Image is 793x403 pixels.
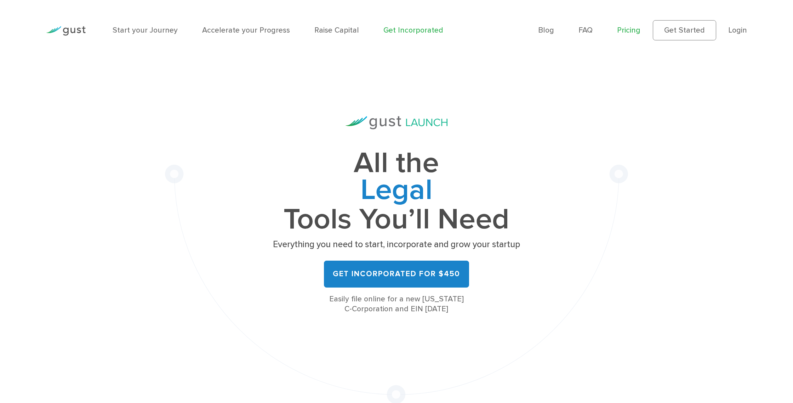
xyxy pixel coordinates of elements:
[270,294,523,314] div: Easily file online for a new [US_STATE] C-Corporation and EIN [DATE]
[270,176,523,206] span: Legal
[346,116,447,129] img: Gust Launch Logo
[728,26,747,35] a: Login
[314,26,359,35] a: Raise Capital
[113,26,178,35] a: Start your Journey
[324,261,469,288] a: Get Incorporated for $450
[202,26,290,35] a: Accelerate your Progress
[653,20,716,40] a: Get Started
[383,26,443,35] a: Get Incorporated
[270,149,523,233] h1: All the Tools You’ll Need
[270,239,523,250] p: Everything you need to start, incorporate and grow your startup
[617,26,640,35] a: Pricing
[538,26,554,35] a: Blog
[578,26,593,35] a: FAQ
[46,26,86,36] img: Gust Logo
